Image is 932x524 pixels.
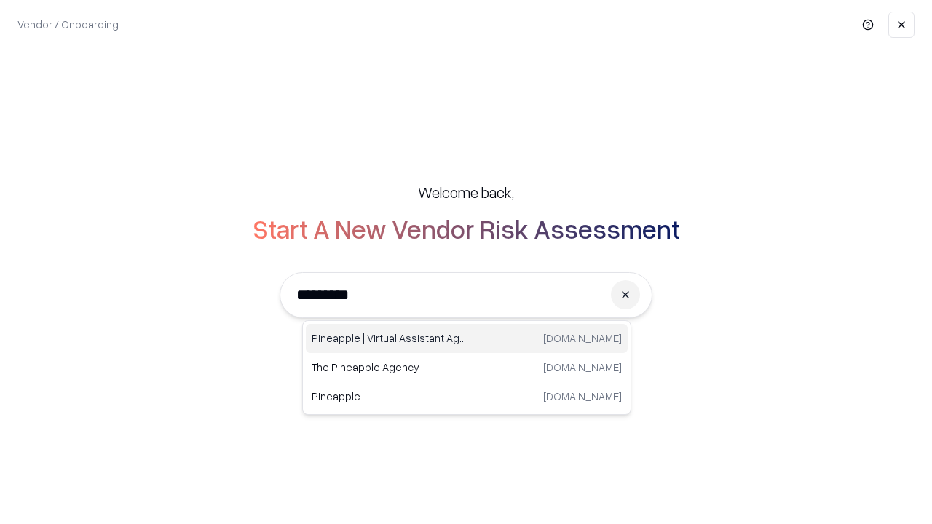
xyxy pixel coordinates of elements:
[312,330,467,346] p: Pineapple | Virtual Assistant Agency
[302,320,631,415] div: Suggestions
[543,389,622,404] p: [DOMAIN_NAME]
[253,214,680,243] h2: Start A New Vendor Risk Assessment
[543,330,622,346] p: [DOMAIN_NAME]
[312,389,467,404] p: Pineapple
[418,182,514,202] h5: Welcome back,
[543,360,622,375] p: [DOMAIN_NAME]
[17,17,119,32] p: Vendor / Onboarding
[312,360,467,375] p: The Pineapple Agency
